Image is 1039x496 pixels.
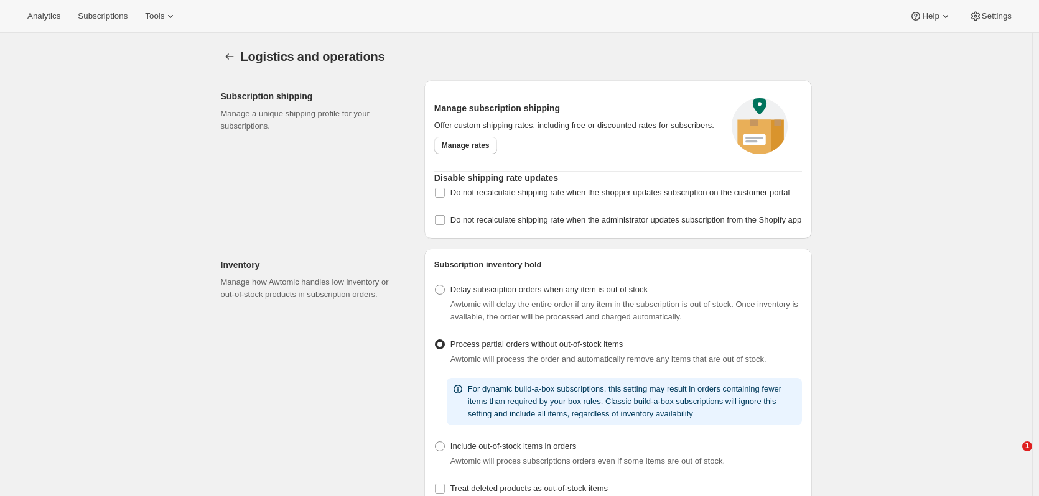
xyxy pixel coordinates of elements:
button: Analytics [20,7,68,25]
span: Awtomic will delay the entire order if any item in the subscription is out of stock. Once invento... [450,300,798,321]
span: Awtomic will proces subscriptions orders even if some items are out of stock. [450,456,725,466]
p: Offer custom shipping rates, including free or discounted rates for subscribers. [434,119,717,132]
span: Delay subscription orders when any item is out of stock [450,285,648,294]
p: For dynamic build-a-box subscriptions, this setting may result in orders containing fewer items t... [468,383,797,420]
span: Treat deleted products as out-of-stock items [450,484,608,493]
span: 1 [1022,441,1032,451]
h2: Manage subscription shipping [434,102,717,114]
span: Tools [145,11,164,21]
span: Analytics [27,11,60,21]
button: Subscriptions [70,7,135,25]
button: Settings [221,48,238,65]
h2: Inventory [221,259,404,271]
span: Awtomic will process the order and automatically remove any items that are out of stock. [450,354,766,364]
p: Manage how Awtomic handles low inventory or out-of-stock products in subscription orders. [221,276,404,301]
h2: Subscription shipping [221,90,404,103]
span: Manage rates [442,140,490,150]
span: Logistics and operations [241,50,385,63]
h2: Disable shipping rate updates [434,172,802,184]
span: Do not recalculate shipping rate when the shopper updates subscription on the customer portal [450,188,790,197]
p: Manage a unique shipping profile for your subscriptions. [221,108,404,132]
button: Tools [137,7,184,25]
span: Subscriptions [78,11,128,21]
a: Manage rates [434,137,497,154]
iframe: Intercom live chat [997,441,1027,471]
button: Settings [962,7,1019,25]
button: Help [902,7,959,25]
span: Settings [982,11,1012,21]
span: Include out-of-stock items in orders [450,441,576,451]
span: Do not recalculate shipping rate when the administrator updates subscription from the Shopify app [450,215,801,224]
h2: Subscription inventory hold [434,259,802,271]
span: Process partial orders without out-of-stock items [450,339,623,349]
span: Help [922,11,939,21]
